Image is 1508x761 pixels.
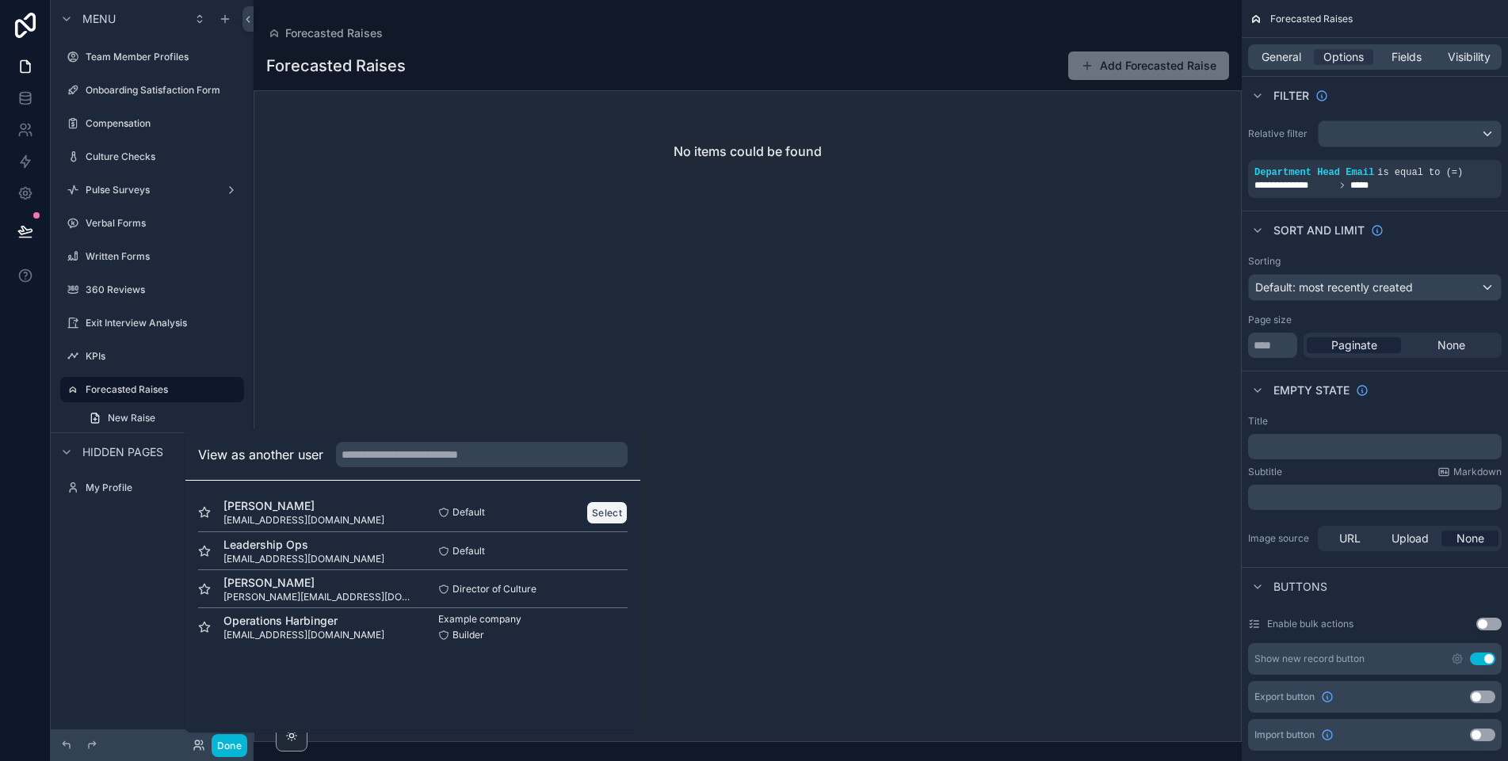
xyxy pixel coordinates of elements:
button: Done [212,734,247,757]
span: [EMAIL_ADDRESS][DOMAIN_NAME] [223,629,384,641]
span: Leadership Ops [223,537,384,553]
span: Department Head Email [1254,167,1374,178]
span: General [1262,49,1301,65]
label: Enable bulk actions [1267,618,1353,630]
label: KPIs [86,350,241,363]
div: Show new record button [1254,653,1365,665]
a: Verbal Forms [60,211,244,236]
label: Title [1248,415,1268,428]
span: Filter [1273,88,1309,104]
button: Default: most recently created [1248,274,1502,301]
span: Options [1323,49,1364,65]
span: Example company [438,613,521,626]
label: Sorting [1248,255,1281,268]
span: Operations Harbinger [223,613,384,629]
label: Pulse Surveys [86,184,219,196]
a: Team Member Profiles [60,44,244,70]
a: 360 Reviews [60,277,244,302]
span: Upload [1392,531,1429,546]
div: scrollable content [1248,485,1502,510]
span: Default [452,506,485,519]
span: Markdown [1453,466,1502,478]
label: Relative filter [1248,127,1311,140]
a: Compensation [60,111,244,136]
span: None [1437,337,1465,353]
label: Compensation [86,117,241,130]
a: Onboarding Satisfaction Form [60,78,244,103]
span: Visibility [1448,49,1491,65]
div: scrollable content [1248,434,1502,459]
label: 360 Reviews [86,283,241,296]
span: Empty state [1273,382,1350,398]
button: Select [586,501,628,524]
label: Image source [1248,532,1311,545]
span: Fields [1392,49,1422,65]
a: Exit Interview Analysis [60,310,244,336]
span: [PERSON_NAME] [223,498,384,514]
span: Forecasted Raises [1270,13,1353,25]
a: Forecasted Raises [60,377,244,402]
a: Markdown [1437,466,1502,478]
label: My Profile [86,481,241,494]
span: None [1456,531,1484,546]
span: Import button [1254,729,1315,741]
span: is equal to (=) [1377,167,1463,178]
span: [EMAIL_ADDRESS][DOMAIN_NAME] [223,553,384,565]
label: Subtitle [1248,466,1282,478]
span: Sort And Limit [1273,223,1365,238]
span: URL [1339,531,1361,546]
span: Director of Culture [452,583,536,595]
span: [PERSON_NAME] [223,575,413,591]
label: Onboarding Satisfaction Form [86,84,241,97]
a: Culture Checks [60,144,244,169]
label: Culture Checks [86,150,241,163]
label: Written Forms [86,250,241,263]
a: New Raise [79,405,244,431]
label: Team Member Profiles [86,51,241,63]
span: Default: most recently created [1255,280,1413,294]
a: Pulse Surveys [60,177,244,203]
span: Builder [452,629,484,641]
span: [PERSON_NAME][EMAIL_ADDRESS][DOMAIN_NAME] [223,591,413,603]
h2: View as another user [198,445,323,464]
a: My Profile [60,475,244,500]
a: Written Forms [60,244,244,269]
a: KPIs [60,344,244,369]
span: Hidden pages [82,444,163,460]
label: Verbal Forms [86,217,241,230]
span: New Raise [108,412,155,424]
span: Buttons [1273,579,1327,595]
label: Exit Interview Analysis [86,317,241,329]
label: Page size [1248,314,1292,326]
span: Export button [1254,691,1315,703]
span: Default [452,545,485,557]
span: Menu [82,11,116,27]
span: Paginate [1331,337,1377,353]
span: [EMAIL_ADDRESS][DOMAIN_NAME] [223,514,384,527]
label: Forecasted Raises [86,383,235,396]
